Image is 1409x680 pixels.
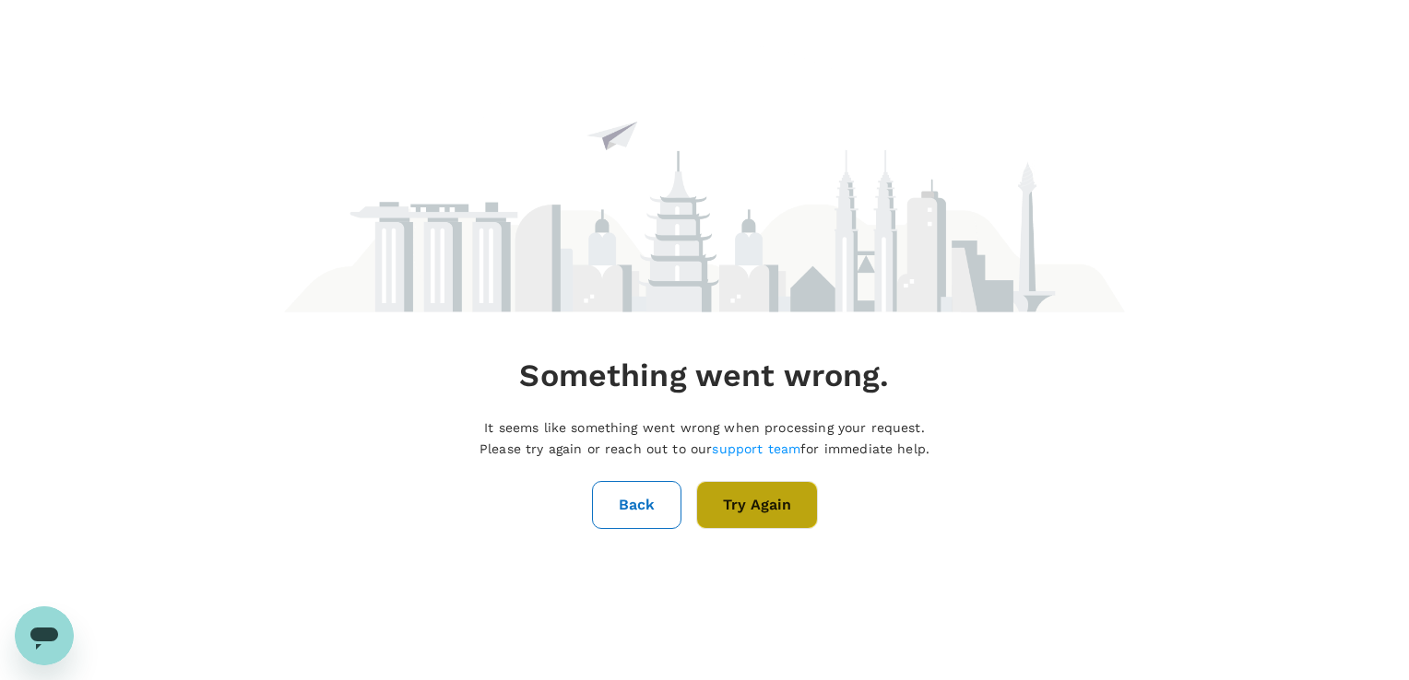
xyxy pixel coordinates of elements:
button: Try Again [696,481,818,529]
p: It seems like something went wrong when processing your request. Please try again or reach out to... [480,417,929,459]
h4: Something went wrong. [519,357,889,395]
img: maintenance [284,40,1125,312]
a: support team [712,441,800,456]
iframe: Button to launch messaging window [15,606,74,665]
button: Back [592,481,681,529]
